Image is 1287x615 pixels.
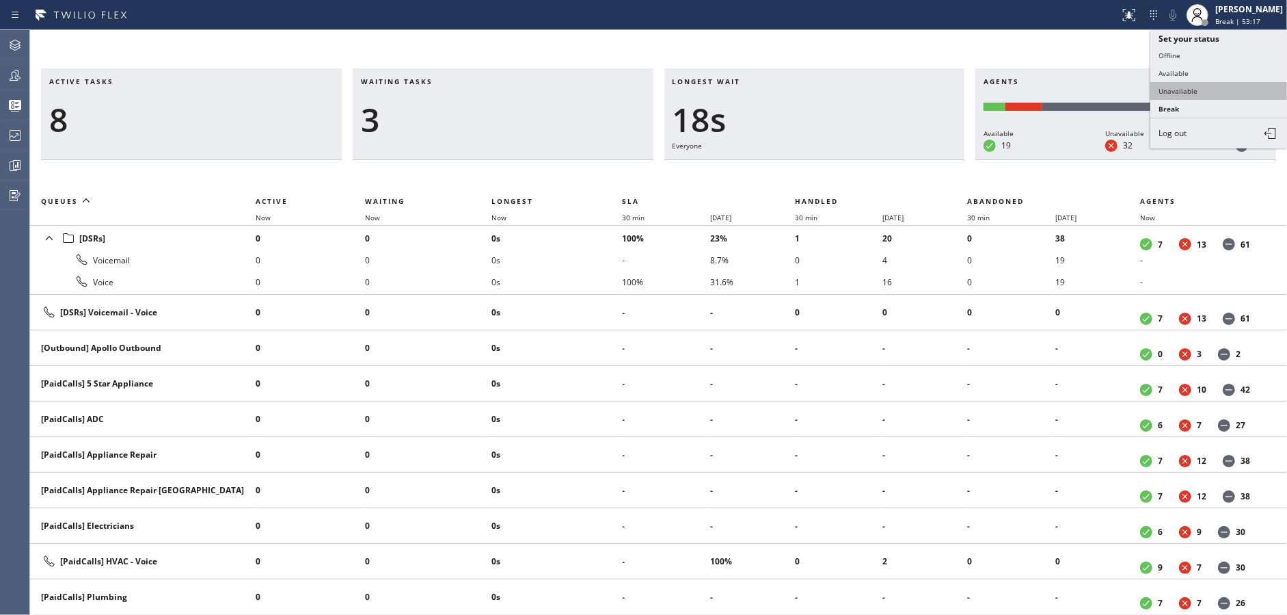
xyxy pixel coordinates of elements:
[882,373,967,395] li: -
[41,252,245,268] div: Voicemail
[795,373,882,395] li: -
[795,337,882,359] li: -
[361,100,645,140] div: 3
[256,196,288,206] span: Active
[623,480,710,501] li: -
[1140,348,1152,361] dt: Available
[1140,384,1152,396] dt: Available
[710,480,795,501] li: -
[1179,526,1191,538] dt: Unavailable
[1179,597,1191,610] dt: Unavailable
[1241,455,1250,467] dd: 38
[710,515,795,537] li: -
[256,373,365,395] li: 0
[491,444,623,466] li: 0s
[967,373,1055,395] li: -
[1158,562,1163,573] dd: 9
[623,196,640,206] span: SLA
[1223,455,1235,467] dt: Offline
[795,586,882,608] li: -
[1042,103,1268,111] div: Offline: 197
[1140,455,1152,467] dt: Available
[1140,562,1152,574] dt: Available
[1197,597,1202,609] dd: 7
[1197,562,1202,573] dd: 7
[1215,3,1283,15] div: [PERSON_NAME]
[1123,140,1133,151] dd: 32
[1179,562,1191,574] dt: Unavailable
[41,342,245,354] div: [Outbound] Apollo Outbound
[1218,419,1230,432] dt: Offline
[967,480,1055,501] li: -
[1055,586,1140,608] li: -
[1179,384,1191,396] dt: Unavailable
[1218,562,1230,574] dt: Offline
[1218,526,1230,538] dt: Offline
[623,302,710,324] li: -
[49,100,334,140] div: 8
[256,551,365,573] li: 0
[623,249,710,271] li: -
[1241,239,1250,250] dd: 61
[795,551,882,573] li: 0
[1158,313,1163,324] dd: 7
[1179,313,1191,325] dt: Unavailable
[491,551,623,573] li: 0s
[967,586,1055,608] li: -
[41,413,245,425] div: [PaidCalls] ADC
[967,444,1055,466] li: -
[491,196,533,206] span: Longest
[710,444,795,466] li: -
[365,515,491,537] li: 0
[882,586,967,608] li: -
[1241,313,1250,324] dd: 61
[361,77,433,86] span: Waiting tasks
[491,249,623,271] li: 0s
[1197,419,1202,431] dd: 7
[623,515,710,537] li: -
[491,480,623,501] li: 0s
[967,302,1055,324] li: 0
[984,77,1019,86] span: Agents
[1055,551,1140,573] li: 0
[365,480,491,501] li: 0
[710,373,795,395] li: -
[1140,249,1271,271] li: -
[365,337,491,359] li: 0
[256,271,365,293] li: 0
[1140,271,1271,293] li: -
[1236,526,1245,538] dd: 30
[882,515,967,537] li: -
[491,337,623,359] li: 0s
[256,515,365,537] li: 0
[1055,444,1140,466] li: -
[491,271,623,293] li: 0s
[256,408,365,430] li: 0
[491,515,623,537] li: 0s
[256,302,365,324] li: 0
[1179,348,1191,361] dt: Unavailable
[365,551,491,573] li: 0
[1105,127,1144,140] div: Unavailable
[1197,239,1206,250] dd: 13
[1055,480,1140,501] li: -
[1140,526,1152,538] dt: Available
[1223,313,1235,325] dt: Offline
[41,449,245,460] div: [PaidCalls] Appliance Repair
[365,586,491,608] li: 0
[967,408,1055,430] li: -
[623,408,710,430] li: -
[491,213,506,222] span: Now
[365,444,491,466] li: 0
[1055,337,1140,359] li: -
[41,304,245,321] div: [DSRs] Voicemail - Voice
[710,227,795,249] li: 23%
[1158,239,1163,250] dd: 7
[1005,103,1042,111] div: Unavailable: 32
[41,196,78,206] span: Queues
[882,444,967,466] li: -
[795,444,882,466] li: -
[710,337,795,359] li: -
[1197,384,1206,395] dd: 10
[1223,490,1235,503] dt: Offline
